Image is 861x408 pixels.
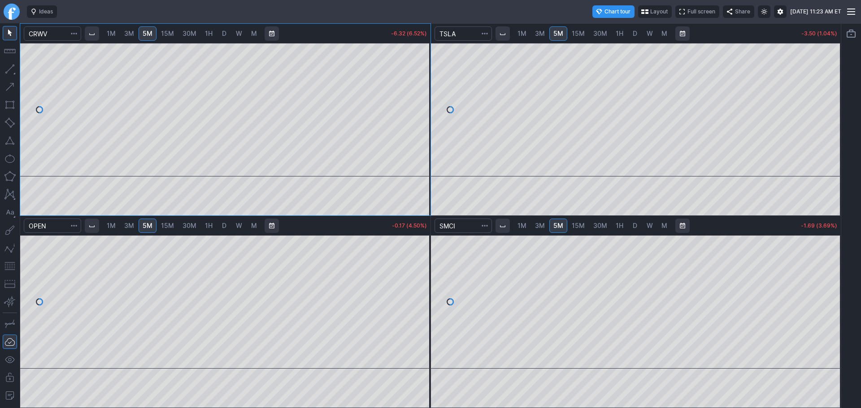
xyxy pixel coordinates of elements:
a: 1H [612,26,627,41]
button: Ideas [27,5,57,18]
span: Chart tour [604,7,631,16]
a: D [628,219,642,233]
span: [DATE] 11:23 AM ET [790,7,841,16]
a: W [232,26,246,41]
button: Arrow [3,80,17,94]
a: 30M [589,219,611,233]
button: Measure [3,44,17,58]
span: 30M [593,222,607,229]
span: 1M [107,222,116,229]
button: Rotated rectangle [3,116,17,130]
span: D [222,222,226,229]
a: 15M [157,219,178,233]
span: 5M [143,222,152,229]
button: Position [3,277,17,291]
a: 5M [139,26,157,41]
span: D [633,222,637,229]
button: Add note [3,388,17,403]
button: Full screen [675,5,719,18]
span: 1M [517,222,526,229]
button: Elliott waves [3,241,17,255]
span: 15M [161,30,174,37]
a: 1H [201,219,217,233]
span: 30M [183,30,196,37]
span: M [661,222,667,229]
button: Interval [85,219,99,233]
button: Share [723,5,754,18]
span: 3M [535,30,545,37]
span: 5M [143,30,152,37]
span: W [236,222,242,229]
button: Search [68,26,80,41]
a: 1M [513,219,531,233]
span: 1H [616,222,623,229]
span: M [661,30,667,37]
a: 1M [103,26,120,41]
a: 3M [531,26,549,41]
a: 30M [178,26,200,41]
button: Text [3,205,17,219]
a: 1H [201,26,217,41]
button: Rectangle [3,98,17,112]
span: M [251,30,257,37]
span: Full screen [687,7,715,16]
button: Portfolio watchlist [844,26,858,41]
a: Finviz.com [4,4,20,20]
button: Hide drawings [3,352,17,367]
a: W [643,219,657,233]
button: Anchored VWAP [3,295,17,309]
button: Lock drawings [3,370,17,385]
span: D [633,30,637,37]
button: Layout [638,5,672,18]
span: 5M [553,222,563,229]
span: 15M [572,222,585,229]
a: D [217,219,231,233]
a: W [232,219,246,233]
button: Drawing mode: Single [3,317,17,331]
button: Ellipse [3,151,17,166]
button: Toggle light mode [758,5,770,18]
span: 5M [553,30,563,37]
a: 3M [531,219,549,233]
span: 30M [593,30,607,37]
input: Search [24,26,81,41]
a: 1M [513,26,531,41]
button: Interval [496,26,510,41]
a: M [657,26,672,41]
span: 1H [205,30,213,37]
button: Line [3,62,17,76]
input: Search [435,26,492,41]
button: Range [675,26,690,41]
span: Layout [650,7,668,16]
button: Settings [774,5,787,18]
a: 30M [589,26,611,41]
button: Polygon [3,169,17,184]
a: 15M [568,219,589,233]
button: Mouse [3,26,17,40]
button: Brush [3,223,17,237]
span: 1M [517,30,526,37]
span: D [222,30,226,37]
span: 1H [616,30,623,37]
a: 1M [103,219,120,233]
span: 1H [205,222,213,229]
span: 15M [161,222,174,229]
a: 15M [157,26,178,41]
span: Ideas [39,7,53,16]
a: 1H [612,219,627,233]
a: M [247,219,261,233]
span: W [647,222,653,229]
a: M [657,219,672,233]
a: 3M [120,26,138,41]
p: -6.32 (6.52%) [391,31,427,36]
a: 15M [568,26,589,41]
span: 1M [107,30,116,37]
span: W [236,30,242,37]
button: Range [675,219,690,233]
span: 30M [183,222,196,229]
p: -3.50 (1.04%) [801,31,837,36]
button: Search [478,26,491,41]
button: Chart tour [592,5,635,18]
p: -1.69 (3.69%) [801,223,837,228]
button: Search [478,219,491,233]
